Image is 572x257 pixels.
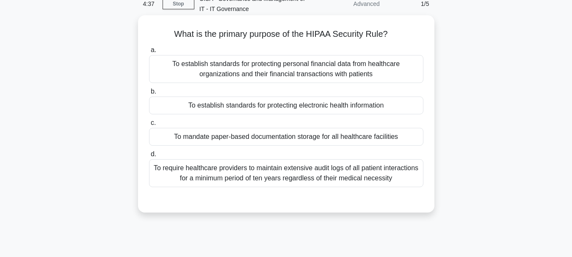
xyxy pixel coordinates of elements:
div: To establish standards for protecting personal financial data from healthcare organizations and t... [149,55,423,83]
span: d. [151,150,156,158]
div: To require healthcare providers to maintain extensive audit logs of all patient interactions for ... [149,159,423,187]
div: To establish standards for protecting electronic health information [149,97,423,114]
span: b. [151,88,156,95]
span: c. [151,119,156,126]
h5: What is the primary purpose of the HIPAA Security Rule? [148,29,424,40]
span: a. [151,46,156,53]
div: To mandate paper-based documentation storage for all healthcare facilities [149,128,423,146]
